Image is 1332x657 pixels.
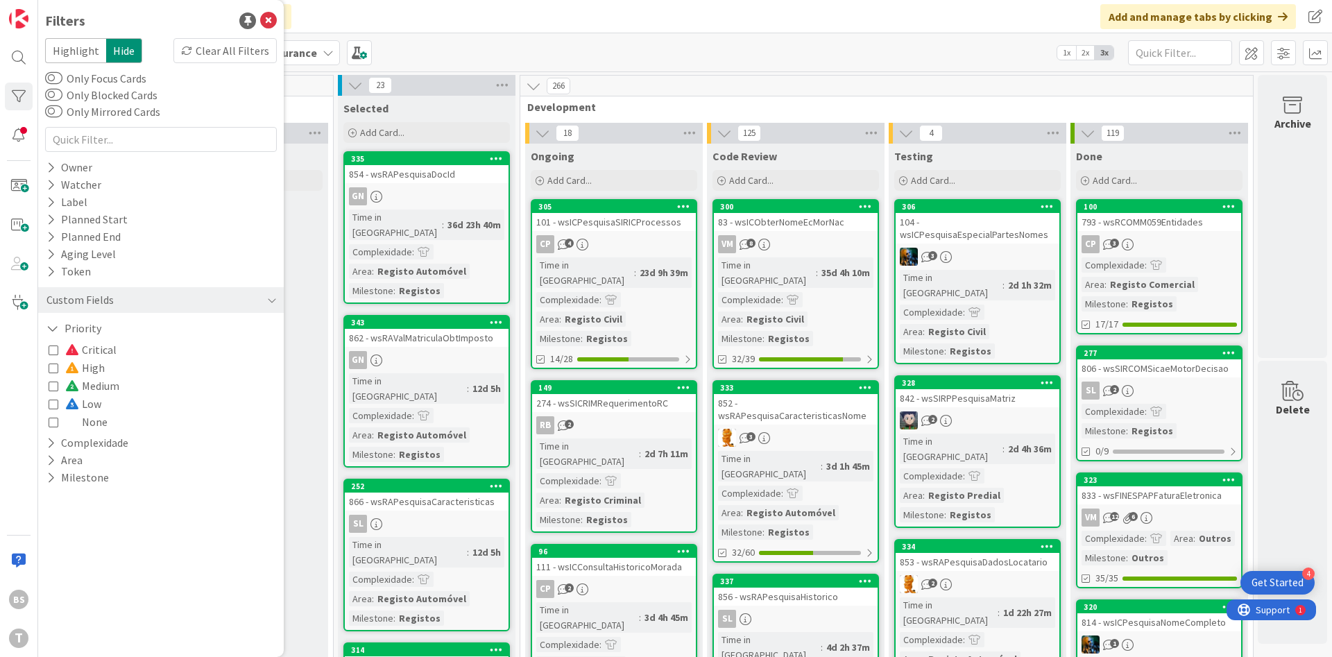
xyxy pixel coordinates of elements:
span: : [393,611,395,626]
div: Complexidade [536,292,599,307]
span: 17/17 [1095,317,1118,332]
div: SL [1077,382,1241,400]
div: LS [896,411,1059,429]
span: : [821,459,823,474]
div: Milestone [1082,423,1126,438]
div: 149 [532,382,696,394]
div: Milestone [1082,296,1126,312]
div: Time in [GEOGRAPHIC_DATA] [349,210,442,240]
div: Time in [GEOGRAPHIC_DATA] [900,270,1002,300]
div: 30083 - wsICObterNomeEcMorNac [714,200,878,231]
span: 8 [746,239,755,248]
label: Only Blocked Cards [45,87,157,103]
a: 305101 - wsICPesquisaSIRICProcessosCPTime in [GEOGRAPHIC_DATA]:23d 9h 39mComplexidade:Area:Regist... [531,199,697,369]
a: 333852 - wsRAPesquisaCaracteristicasNomeRLTime in [GEOGRAPHIC_DATA]:3d 1h 45mComplexidade:Area:Re... [712,380,879,563]
div: 328 [902,378,1059,388]
div: 252 [351,481,509,491]
span: : [1126,423,1128,438]
div: 306104 - wsICPesquisaEspecialPartesNomes [896,200,1059,244]
div: Time in [GEOGRAPHIC_DATA] [718,257,816,288]
div: 149274 - wsSICRIMRequerimentoRC [532,382,696,412]
div: 111 - wsICConsultaHistoricoMorada [532,558,696,576]
div: 334853 - wsRAPesquisaDadosLocatario [896,540,1059,571]
div: CP [532,235,696,253]
span: : [634,265,636,280]
div: 833 - wsFINESPAPFaturaEletronica [1077,486,1241,504]
div: GN [349,351,367,369]
div: Area [900,324,923,339]
span: 12 [1110,512,1119,521]
div: 314 [345,644,509,656]
div: 277806 - wsSIRCOMSicaeMotorDecisao [1077,347,1241,377]
div: 3d 1h 45m [823,459,873,474]
div: 306 [896,200,1059,213]
div: Registo Predial [925,488,1004,503]
div: RL [896,575,1059,593]
span: 3 [928,251,937,260]
div: Milestone [900,343,944,359]
div: VM [714,235,878,253]
div: Registo Automóvel [743,505,839,520]
img: JC [900,248,918,266]
span: : [816,265,818,280]
div: Area [1170,531,1193,546]
span: : [372,264,374,279]
div: SL [1082,382,1100,400]
span: : [1002,278,1005,293]
div: Registos [583,512,631,527]
span: : [944,343,946,359]
div: Registo Automóvel [374,591,470,606]
span: : [781,292,783,307]
span: : [1002,441,1005,457]
div: 323 [1077,474,1241,486]
span: : [372,427,374,443]
div: 343862 - wsRAValMatriculaObtImposto [345,316,509,347]
div: JC [1077,635,1241,654]
a: 100793 - wsRCOMM059EntidadesCPComplexidade:Area:Registo ComercialMilestone:Registos17/17 [1076,199,1243,334]
button: Complexidade [45,434,130,452]
div: Registos [1128,423,1177,438]
label: Only Mirrored Cards [45,103,160,120]
span: : [372,591,374,606]
div: Complexidade [1082,257,1145,273]
div: CP [1082,235,1100,253]
div: Registo Civil [561,312,626,327]
div: Registos [395,611,444,626]
span: Add Card... [729,174,774,187]
div: Complexidade [536,473,599,488]
div: 101 - wsICPesquisaSIRICProcessos [532,213,696,231]
div: 856 - wsRAPesquisaHistorico [714,588,878,606]
div: 337 [714,575,878,588]
div: Complexidade [349,408,412,423]
span: : [1126,296,1128,312]
span: Support [29,2,63,19]
div: VM [718,235,736,253]
div: Registo Automóvel [374,264,470,279]
a: 149274 - wsSICRIMRequerimentoRCRBTime in [GEOGRAPHIC_DATA]:2d 7h 11mComplexidade:Area:Registo Cri... [531,380,697,533]
div: 854 - wsRAPesquisaDocId [345,165,509,183]
div: Area [900,488,923,503]
div: VM [1077,509,1241,527]
div: Milestone [349,447,393,462]
div: Milestone [1082,550,1126,565]
span: : [1145,257,1147,273]
button: Only Focus Cards [45,71,62,85]
a: 277806 - wsSIRCOMSicaeMotorDecisaoSLComplexidade:Milestone:Registos0/9 [1076,345,1243,461]
div: 2d 7h 11m [641,446,692,461]
a: 343862 - wsRAValMatriculaObtImpostoGNTime in [GEOGRAPHIC_DATA]:12d 5hComplexidade:Area:Registo Au... [343,315,510,468]
div: Milestone [349,611,393,626]
span: Highlight [45,38,106,63]
div: Registos [765,331,813,346]
span: Add Card... [1093,174,1137,187]
div: 2d 4h 36m [1005,441,1055,457]
div: 320 [1077,601,1241,613]
div: Time in [GEOGRAPHIC_DATA] [900,597,998,628]
div: 333 [720,383,878,393]
span: Critical [65,341,117,359]
span: Add Card... [911,174,955,187]
div: GN [345,187,509,205]
span: : [923,324,925,339]
div: 337 [720,577,878,586]
img: RL [718,429,736,447]
button: None [49,413,108,431]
